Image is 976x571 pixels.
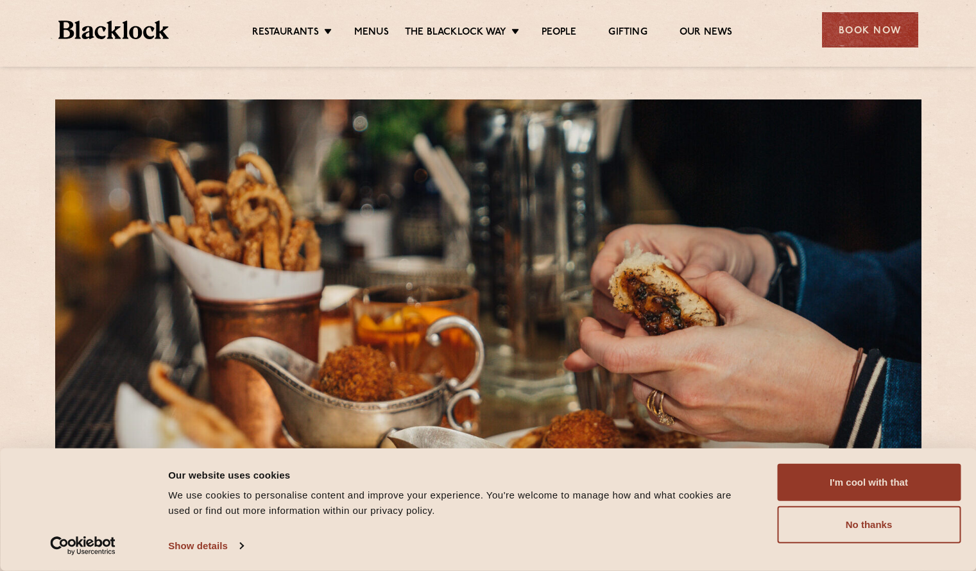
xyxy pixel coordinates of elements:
a: Restaurants [252,26,319,40]
a: People [542,26,576,40]
a: The Blacklock Way [405,26,506,40]
a: Menus [354,26,389,40]
a: Show details [168,536,243,556]
div: Our website uses cookies [168,467,748,482]
div: Book Now [822,12,918,47]
a: Usercentrics Cookiebot - opens in a new window [27,536,139,556]
div: We use cookies to personalise content and improve your experience. You're welcome to manage how a... [168,488,748,518]
button: No thanks [777,506,961,543]
a: Our News [680,26,733,40]
a: Gifting [608,26,647,40]
img: BL_Textured_Logo-footer-cropped.svg [58,21,169,39]
button: I'm cool with that [777,464,961,501]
